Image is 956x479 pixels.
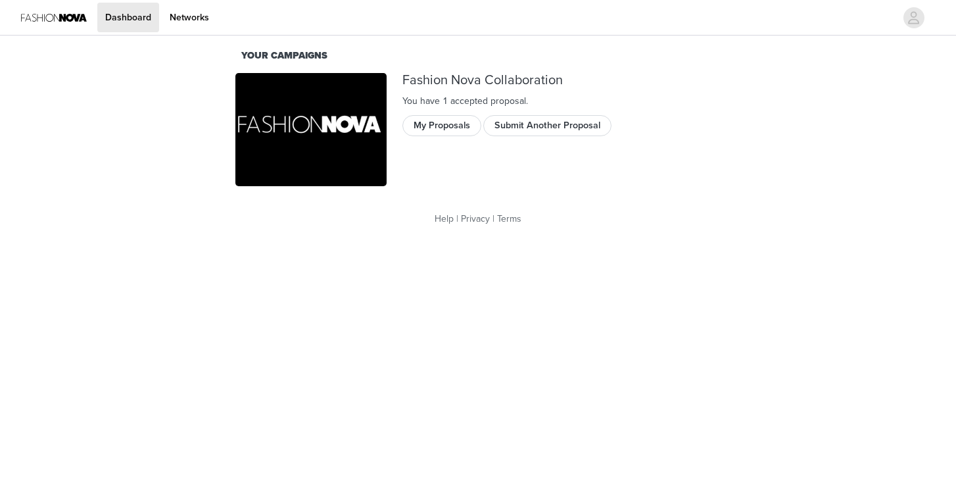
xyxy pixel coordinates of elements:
[97,3,159,32] a: Dashboard
[497,213,521,224] a: Terms
[21,3,87,32] img: Fashion Nova Logo
[402,95,528,107] span: You have 1 accepted proposal .
[162,3,217,32] a: Networks
[241,49,715,63] div: Your Campaigns
[402,73,721,88] div: Fashion Nova Collaboration
[402,115,481,136] button: My Proposals
[492,213,494,224] span: |
[907,7,920,28] div: avatar
[235,73,387,187] img: Fashion Nova
[461,213,490,224] a: Privacy
[456,213,458,224] span: |
[435,213,454,224] a: Help
[483,115,611,136] button: Submit Another Proposal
